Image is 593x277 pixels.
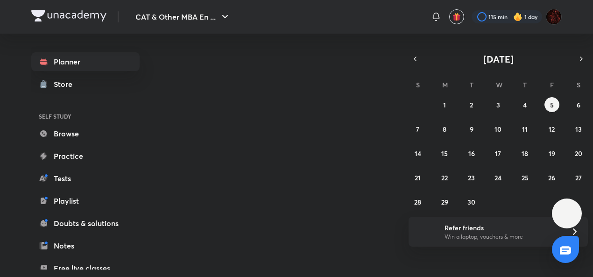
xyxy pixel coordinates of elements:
button: September 9, 2025 [464,121,479,136]
a: Playlist [31,192,140,210]
img: referral [416,222,435,241]
img: streak [513,12,522,21]
button: [DATE] [422,52,575,65]
button: September 16, 2025 [464,146,479,161]
button: September 30, 2025 [464,194,479,209]
button: September 4, 2025 [517,97,532,112]
span: [DATE] [483,53,514,65]
abbr: September 21, 2025 [415,173,421,182]
img: avatar [452,13,461,21]
a: Planner [31,52,140,71]
abbr: September 2, 2025 [470,100,473,109]
abbr: September 30, 2025 [467,198,475,206]
button: September 19, 2025 [544,146,559,161]
abbr: Wednesday [496,80,502,89]
abbr: September 1, 2025 [443,100,446,109]
button: CAT & Other MBA En ... [130,7,236,26]
button: September 15, 2025 [437,146,452,161]
a: Notes [31,236,140,255]
button: September 7, 2025 [410,121,425,136]
abbr: September 13, 2025 [575,125,582,134]
img: Vanshika Rai [546,9,562,25]
abbr: September 17, 2025 [495,149,501,158]
abbr: September 20, 2025 [575,149,582,158]
abbr: Monday [442,80,448,89]
img: ttu [561,208,572,219]
abbr: September 25, 2025 [522,173,529,182]
img: Company Logo [31,10,106,21]
abbr: September 18, 2025 [522,149,528,158]
abbr: September 12, 2025 [549,125,555,134]
a: Doubts & solutions [31,214,140,233]
abbr: September 22, 2025 [441,173,448,182]
abbr: September 15, 2025 [441,149,448,158]
a: Tests [31,169,140,188]
a: Practice [31,147,140,165]
button: September 2, 2025 [464,97,479,112]
abbr: September 8, 2025 [443,125,446,134]
abbr: September 14, 2025 [415,149,421,158]
abbr: September 23, 2025 [468,173,475,182]
abbr: Saturday [577,80,580,89]
abbr: Friday [550,80,554,89]
button: September 13, 2025 [571,121,586,136]
button: September 23, 2025 [464,170,479,185]
h6: SELF STUDY [31,108,140,124]
button: September 14, 2025 [410,146,425,161]
button: September 5, 2025 [544,97,559,112]
abbr: Sunday [416,80,420,89]
button: September 1, 2025 [437,97,452,112]
button: September 20, 2025 [571,146,586,161]
button: avatar [449,9,464,24]
p: Win a laptop, vouchers & more [445,233,559,241]
abbr: Tuesday [470,80,473,89]
button: September 24, 2025 [491,170,506,185]
abbr: September 24, 2025 [494,173,501,182]
abbr: September 5, 2025 [550,100,554,109]
button: September 28, 2025 [410,194,425,209]
button: September 11, 2025 [517,121,532,136]
abbr: September 9, 2025 [470,125,473,134]
a: Browse [31,124,140,143]
abbr: September 27, 2025 [575,173,582,182]
abbr: September 28, 2025 [414,198,421,206]
div: Store [54,78,78,90]
abbr: September 11, 2025 [522,125,528,134]
button: September 21, 2025 [410,170,425,185]
abbr: September 26, 2025 [548,173,555,182]
button: September 29, 2025 [437,194,452,209]
abbr: September 6, 2025 [577,100,580,109]
button: September 18, 2025 [517,146,532,161]
button: September 25, 2025 [517,170,532,185]
button: September 12, 2025 [544,121,559,136]
abbr: September 7, 2025 [416,125,419,134]
button: September 22, 2025 [437,170,452,185]
abbr: September 29, 2025 [441,198,448,206]
abbr: September 3, 2025 [496,100,500,109]
abbr: September 16, 2025 [468,149,475,158]
button: September 6, 2025 [571,97,586,112]
button: September 27, 2025 [571,170,586,185]
h6: Refer friends [445,223,559,233]
abbr: Thursday [523,80,527,89]
a: Store [31,75,140,93]
button: September 26, 2025 [544,170,559,185]
a: Company Logo [31,10,106,24]
abbr: September 10, 2025 [494,125,501,134]
abbr: September 4, 2025 [523,100,527,109]
button: September 17, 2025 [491,146,506,161]
button: September 8, 2025 [437,121,452,136]
button: September 3, 2025 [491,97,506,112]
button: September 10, 2025 [491,121,506,136]
abbr: September 19, 2025 [549,149,555,158]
